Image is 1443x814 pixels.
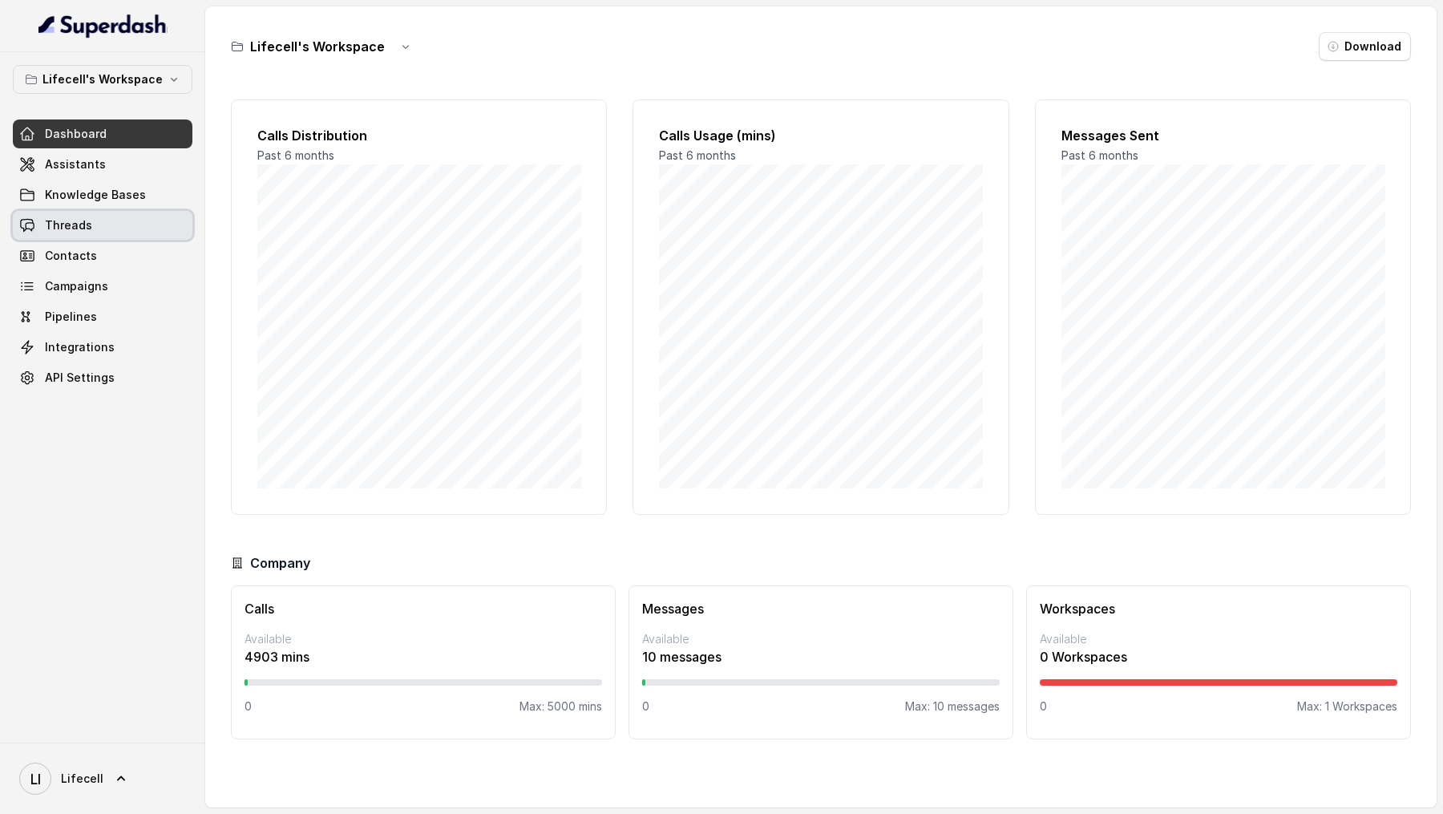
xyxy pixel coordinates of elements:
[257,126,580,145] h2: Calls Distribution
[659,148,736,162] span: Past 6 months
[38,13,168,38] img: light.svg
[13,333,192,362] a: Integrations
[257,148,334,162] span: Past 6 months
[13,272,192,301] a: Campaigns
[642,631,1000,647] p: Available
[245,599,602,618] h3: Calls
[1040,631,1397,647] p: Available
[1061,126,1384,145] h2: Messages Sent
[45,339,115,355] span: Integrations
[13,180,192,209] a: Knowledge Bases
[30,771,41,788] text: LI
[905,699,1000,715] p: Max: 10 messages
[42,70,163,89] p: Lifecell's Workspace
[45,309,97,325] span: Pipelines
[250,553,310,573] h3: Company
[1040,599,1397,618] h3: Workspaces
[519,699,602,715] p: Max: 5000 mins
[45,278,108,294] span: Campaigns
[13,302,192,331] a: Pipelines
[250,37,385,56] h3: Lifecell's Workspace
[13,241,192,270] a: Contacts
[245,647,602,666] p: 4903 mins
[642,699,649,715] p: 0
[45,156,106,172] span: Assistants
[245,631,602,647] p: Available
[13,211,192,240] a: Threads
[1040,699,1047,715] p: 0
[45,126,107,142] span: Dashboard
[13,363,192,392] a: API Settings
[13,119,192,148] a: Dashboard
[45,187,146,203] span: Knowledge Bases
[13,756,192,801] a: Lifecell
[1040,647,1397,666] p: 0 Workspaces
[642,647,1000,666] p: 10 messages
[61,771,103,787] span: Lifecell
[13,150,192,179] a: Assistants
[45,217,92,233] span: Threads
[245,699,252,715] p: 0
[659,126,982,145] h2: Calls Usage (mins)
[45,370,115,386] span: API Settings
[1061,148,1138,162] span: Past 6 months
[1297,699,1397,715] p: Max: 1 Workspaces
[13,65,192,94] button: Lifecell's Workspace
[45,248,97,264] span: Contacts
[1319,32,1411,61] button: Download
[642,599,1000,618] h3: Messages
